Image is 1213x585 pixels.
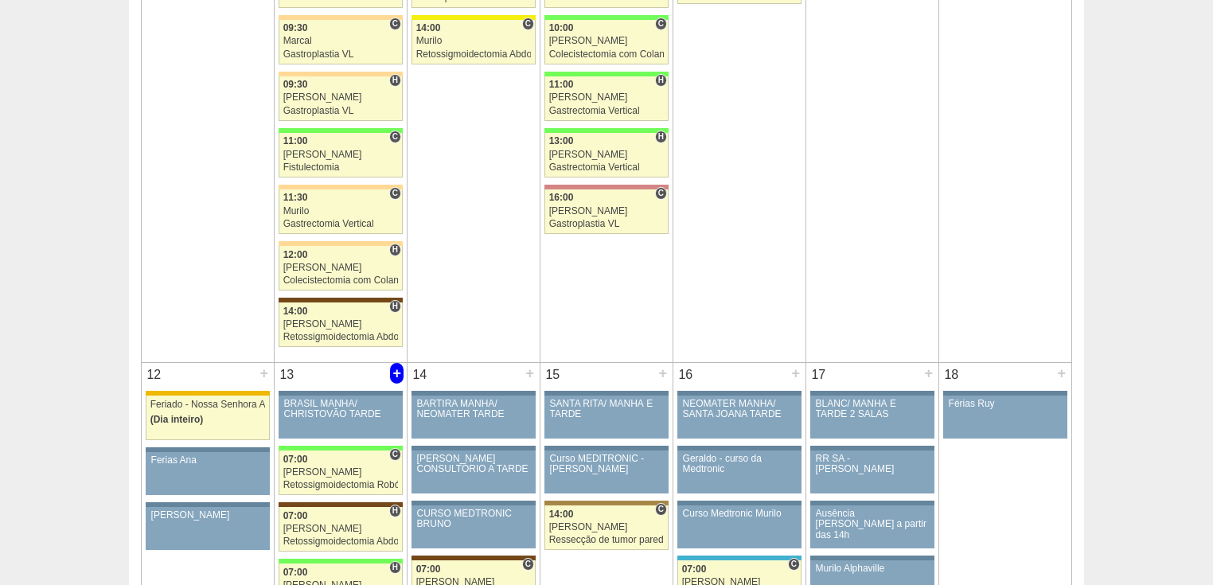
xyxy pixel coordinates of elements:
[279,559,403,564] div: Key: Brasil
[390,363,404,384] div: +
[544,72,669,76] div: Key: Brasil
[544,505,669,550] a: C 14:00 [PERSON_NAME] Ressecção de tumor parede abdominal pélvica
[279,20,403,64] a: C 09:30 Marcal Gastroplastia VL
[806,363,831,387] div: 17
[549,79,574,90] span: 11:00
[673,363,698,387] div: 16
[283,319,399,330] div: [PERSON_NAME]
[544,133,669,177] a: H 13:00 [PERSON_NAME] Gastrectomia Vertical
[283,206,399,216] div: Murilo
[417,509,531,529] div: CURSO MEDTRONIC BRUNO
[549,22,574,33] span: 10:00
[411,501,536,505] div: Key: Aviso
[677,446,802,450] div: Key: Aviso
[275,363,299,387] div: 13
[279,185,403,189] div: Key: Bartira
[279,128,403,133] div: Key: Brasil
[677,556,802,560] div: Key: Neomater
[544,396,669,439] a: SANTA RITA/ MANHÃ E TARDE
[549,522,665,532] div: [PERSON_NAME]
[283,467,399,478] div: [PERSON_NAME]
[677,396,802,439] a: NEOMATER MANHÃ/ SANTA JOANA TARDE
[416,22,441,33] span: 14:00
[279,189,403,234] a: C 11:30 Murilo Gastrectomia Vertical
[283,332,399,342] div: Retossigmoidectomia Abdominal VL
[279,507,403,552] a: H 07:00 [PERSON_NAME] Retossigmoidectomia Abdominal VL
[810,556,934,560] div: Key: Aviso
[544,15,669,20] div: Key: Brasil
[279,502,403,507] div: Key: Santa Joana
[283,135,308,146] span: 11:00
[522,558,534,571] span: Consultório
[146,447,270,452] div: Key: Aviso
[283,22,308,33] span: 09:30
[142,363,166,387] div: 12
[411,15,536,20] div: Key: Santa Rita
[279,76,403,121] a: H 09:30 [PERSON_NAME] Gastroplastia VL
[279,302,403,347] a: H 14:00 [PERSON_NAME] Retossigmoidectomia Abdominal VL
[816,454,930,474] div: RR SA - [PERSON_NAME]
[283,92,399,103] div: [PERSON_NAME]
[810,396,934,439] a: BLANC/ MANHÃ E TARDE 2 SALAS
[283,36,399,46] div: Marcal
[655,187,667,200] span: Consultório
[146,391,270,396] div: Key: Feriado
[389,561,401,574] span: Hospital
[411,396,536,439] a: BARTIRA MANHÃ/ NEOMATER TARDE
[549,219,665,229] div: Gastroplastia VL
[151,455,265,466] div: Ferias Ana
[788,558,800,571] span: Consultório
[283,162,399,173] div: Fistulectomia
[677,501,802,505] div: Key: Aviso
[151,510,265,521] div: [PERSON_NAME]
[411,450,536,493] a: [PERSON_NAME] CONSULTÓRIO A TARDE
[279,446,403,450] div: Key: Brasil
[389,300,401,313] span: Hospital
[417,399,531,419] div: BARTIRA MANHÃ/ NEOMATER TARDE
[939,363,964,387] div: 18
[544,450,669,493] a: Curso MEDITRONIC - [PERSON_NAME]
[283,249,308,260] span: 12:00
[540,363,565,387] div: 15
[549,49,665,60] div: Colecistectomia com Colangiografia VL
[411,505,536,548] a: CURSO MEDTRONIC BRUNO
[943,396,1067,439] a: Férias Ruy
[389,187,401,200] span: Consultório
[683,399,797,419] div: NEOMATER MANHÃ/ SANTA JOANA TARDE
[279,396,403,439] a: BRASIL MANHÃ/ CHRISTOVÃO TARDE
[683,454,797,474] div: Geraldo - curso da Medtronic
[816,399,930,419] div: BLANC/ MANHÃ E TARDE 2 SALAS
[810,450,934,493] a: RR SA - [PERSON_NAME]
[683,509,797,519] div: Curso Medtronic Murilo
[544,128,669,133] div: Key: Brasil
[283,306,308,317] span: 14:00
[655,503,667,516] span: Consultório
[549,535,665,545] div: Ressecção de tumor parede abdominal pélvica
[279,391,403,396] div: Key: Aviso
[417,454,531,474] div: [PERSON_NAME] CONSULTÓRIO A TARDE
[146,502,270,507] div: Key: Aviso
[283,567,308,578] span: 07:00
[949,399,1063,409] div: Férias Ruy
[549,192,574,203] span: 16:00
[549,206,665,216] div: [PERSON_NAME]
[416,49,532,60] div: Retossigmoidectomia Abdominal VL
[655,74,667,87] span: Hospital
[283,192,308,203] span: 11:30
[279,15,403,20] div: Key: Bartira
[943,391,1067,396] div: Key: Aviso
[549,509,574,520] span: 14:00
[150,400,266,410] div: Feriado - Nossa Senhora Aparecida
[389,131,401,143] span: Consultório
[677,505,802,548] a: Curso Medtronic Murilo
[146,452,270,495] a: Ferias Ana
[656,363,669,384] div: +
[682,564,707,575] span: 07:00
[389,505,401,517] span: Hospital
[279,72,403,76] div: Key: Bartira
[279,298,403,302] div: Key: Santa Joana
[389,74,401,87] span: Hospital
[416,36,532,46] div: Murilo
[411,20,536,64] a: C 14:00 Murilo Retossigmoidectomia Abdominal VL
[655,18,667,30] span: Consultório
